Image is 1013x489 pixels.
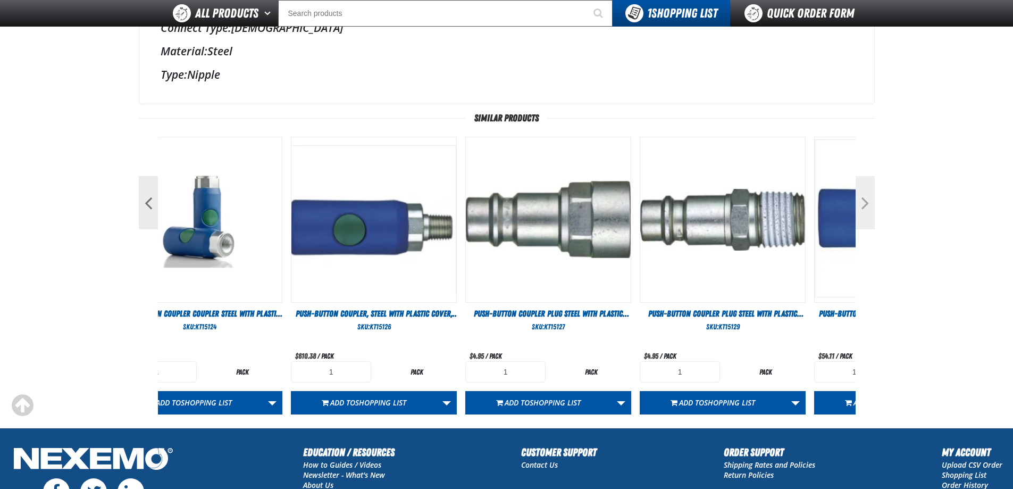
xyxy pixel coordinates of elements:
span: / [836,352,838,360]
img: Push-Button Coupler, Steel with Plastic Cover, High Flow, Female NPTF, 1/4" Body Size, 1/4-18 Thr... [815,137,979,302]
img: Push-Button Coupler Plug Steel with Plastic Cover 1/4 High Flow Male NPTF 1/4-18 (Pack of 1) [640,137,805,302]
button: Previous [139,176,158,229]
img: Nexemo Logo [11,444,176,476]
a: More Actions [785,391,806,415]
div: Scroll to the top [11,394,34,417]
: View Details of the Push-Button Coupler, Steel with Plastic Cover, High Flow, Female NPTF, 1/4" B... [815,137,979,302]
span: / [485,352,488,360]
a: More Actions [262,391,282,415]
h2: Education / Resources [303,444,395,460]
span: / [660,352,662,360]
: View Details of the Push-Button Coupler Plug Steel with Plastic Cover 1/4 High Flow Male NPTF 1/4... [640,137,805,302]
div: pack [725,367,806,377]
h2: My Account [942,444,1002,460]
h2: Order Support [724,444,815,460]
span: KT15129 [718,322,740,331]
span: KT15124 [195,322,216,331]
span: Shopping List [530,397,581,408]
span: All Products [195,4,258,23]
strong: 1 [647,6,651,21]
span: $4.95 [470,352,484,360]
a: More Actions [611,391,631,415]
a: Return Policies [724,470,774,480]
a: Upload CSV Order [942,460,1002,470]
span: pack [321,352,334,360]
div: Nipple [161,67,853,82]
span: pack [489,352,502,360]
label: Connect Type: [161,20,231,35]
a: How to Guides / Videos [303,460,381,470]
a: Shipping Rates and Policies [724,460,815,470]
img: Push-Button Coupler Plug Steel with Plastic Cover 1/4 High Flow Female NPTF 1/4-18 (Pack of 1) [466,137,631,302]
label: Type: [161,67,187,82]
span: Shopping List [355,397,406,408]
span: pack [840,352,852,360]
a: Shopping List [942,470,986,480]
span: Shopping List [647,6,717,21]
button: Next [856,176,875,229]
span: / [317,352,320,360]
div: pack [202,367,282,377]
a: More Actions [437,391,457,415]
span: $54.11 [818,352,834,360]
span: Push-Button Coupler Plug Steel with Plastic Cover 1/4 High Flow [DEMOGRAPHIC_DATA] NPTF 1/4-18 (P... [641,309,805,342]
a: Push-Button Coupler, Steel with Plastic Cover, High Flow, [DEMOGRAPHIC_DATA] NPTF, 1/4" Body Size... [291,308,457,320]
input: Product Quantity [814,361,894,383]
img: Push-Button Coupler, Steel with Plastic Cover, High Flow, Male NPTF, 1/4" Body Size, 3/8-18 Threa... [291,137,456,302]
span: Push-Button Coupler, Steel with Plastic Cover, High Flow, [DEMOGRAPHIC_DATA] NPTF, 1/4" Body Size... [296,309,459,342]
img: Push-Button Coupler Coupler Steel with Plastic Cover 1/4 High Flow Female NPTF 3/8-18 (Sold Indiv... [117,137,282,302]
div: SKU: [291,322,457,332]
a: Push-Button Coupler Plug Steel with Plastic Cover 1/4 High Flow [DEMOGRAPHIC_DATA] NPTF 1/4-18 (P... [465,308,631,320]
a: Newsletter - What's New [303,470,385,480]
span: Push-Button Coupler, Steel with Plastic Cover, High Flow, [DEMOGRAPHIC_DATA] NPTF, 1/4" Body Size... [819,309,982,342]
div: SKU: [116,322,282,332]
: View Details of the Push-Button Coupler Plug Steel with Plastic Cover 1/4 High Flow Female NPTF 1... [466,137,631,302]
span: $4.95 [644,352,658,360]
span: Push-Button Coupler Coupler Steel with Plastic Cover 1/4 High Flow [DEMOGRAPHIC_DATA] NPTF 3/8-18... [118,309,283,342]
span: Shopping List [181,397,232,408]
a: Push-Button Coupler Plug Steel with Plastic Cover 1/4 High Flow [DEMOGRAPHIC_DATA] NPTF 1/4-18 (P... [640,308,806,320]
: View Details of the Push-Button Coupler, Steel with Plastic Cover, High Flow, Male NPTF, 1/4" Bod... [291,137,456,302]
: View Details of the Push-Button Coupler Coupler Steel with Plastic Cover 1/4 High Flow Female NPT... [117,137,282,302]
span: Push-Button Coupler Plug Steel with Plastic Cover 1/4 High Flow [DEMOGRAPHIC_DATA] NPTF 1/4-18 (P... [467,309,630,342]
div: [DEMOGRAPHIC_DATA] [161,20,853,35]
div: SKU: [640,322,806,332]
span: Add to [505,397,581,408]
input: Product Quantity [465,361,546,383]
div: SKU: [465,322,631,332]
button: Add toShopping List [291,391,437,415]
span: Add to [853,397,930,408]
span: pack [664,352,676,360]
a: Push-Button Coupler Coupler Steel with Plastic Cover 1/4 High Flow Female NPTF 3/8-18 (Sold Indiv... [116,308,282,320]
label: Material: [161,44,207,59]
div: Steel [161,44,853,59]
a: Push-Button Coupler, Steel with Plastic Cover, High Flow, [DEMOGRAPHIC_DATA] NPTF, 1/4" Body Size... [814,308,980,320]
button: Add toShopping List [465,391,612,415]
div: pack [551,367,631,377]
span: Add to [330,397,406,408]
span: Similar Products [466,113,547,123]
button: Add toShopping List [640,391,786,415]
span: KT15126 [370,322,391,331]
span: KT15127 [544,322,565,331]
input: Product Quantity [291,361,371,383]
span: Shopping List [704,397,755,408]
a: Contact Us [521,460,558,470]
span: Add to [679,397,755,408]
input: Product Quantity [640,361,720,383]
div: pack [376,367,457,377]
span: $610.38 [295,352,316,360]
div: SKU: [814,322,980,332]
span: Add to [156,397,232,408]
h2: Customer Support [521,444,597,460]
button: Add to [814,391,960,415]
